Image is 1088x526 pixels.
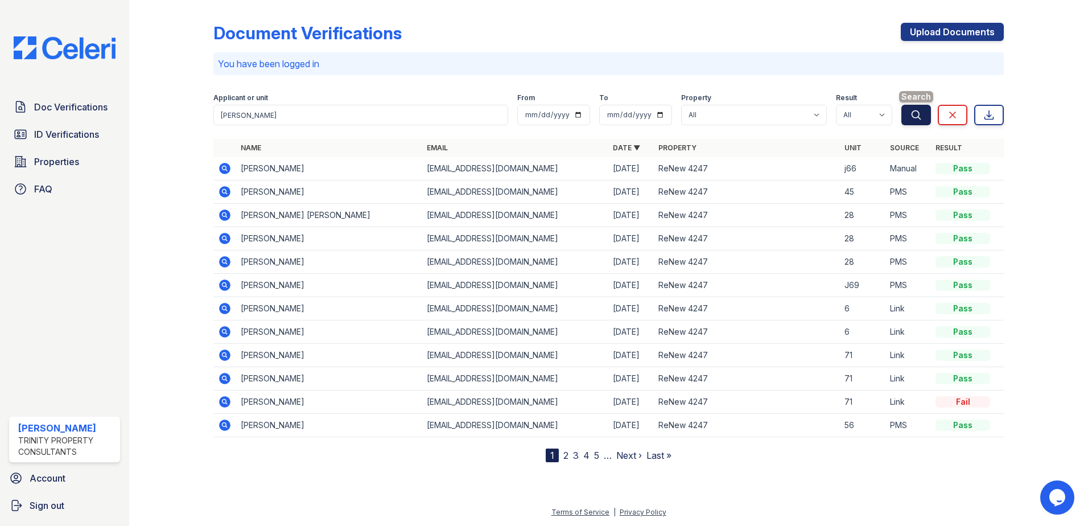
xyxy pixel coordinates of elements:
[18,421,116,435] div: [PERSON_NAME]
[840,414,885,437] td: 56
[5,36,125,59] img: CE_Logo_Blue-a8612792a0a2168367f1c8372b55b34899dd931a85d93a1a3d3e32e68fde9ad4.png
[935,186,990,198] div: Pass
[236,391,422,414] td: [PERSON_NAME]
[654,391,840,414] td: ReNew 4247
[840,157,885,180] td: j66
[608,297,654,320] td: [DATE]
[608,320,654,344] td: [DATE]
[935,280,990,291] div: Pass
[594,450,599,461] a: 5
[422,227,608,250] td: [EMAIL_ADDRESS][DOMAIN_NAME]
[890,143,919,152] a: Source
[422,391,608,414] td: [EMAIL_ADDRESS][DOMAIN_NAME]
[236,367,422,391] td: [PERSON_NAME]
[840,274,885,297] td: J69
[935,163,990,174] div: Pass
[935,209,990,221] div: Pass
[608,391,654,414] td: [DATE]
[885,391,931,414] td: Link
[604,449,612,462] span: …
[935,303,990,314] div: Pass
[646,450,671,461] a: Last »
[9,123,120,146] a: ID Verifications
[34,100,108,114] span: Doc Verifications
[573,450,579,461] a: 3
[9,178,120,200] a: FAQ
[935,350,990,361] div: Pass
[422,344,608,367] td: [EMAIL_ADDRESS][DOMAIN_NAME]
[935,373,990,384] div: Pass
[236,180,422,204] td: [PERSON_NAME]
[840,367,885,391] td: 71
[34,128,99,141] span: ID Verifications
[551,508,609,516] a: Terms of Service
[236,274,422,297] td: [PERSON_NAME]
[517,93,535,102] label: From
[654,157,840,180] td: ReNew 4247
[608,157,654,180] td: [DATE]
[583,450,590,461] a: 4
[681,93,711,102] label: Property
[422,414,608,437] td: [EMAIL_ADDRESS][DOMAIN_NAME]
[422,157,608,180] td: [EMAIL_ADDRESS][DOMAIN_NAME]
[654,344,840,367] td: ReNew 4247
[885,367,931,391] td: Link
[608,227,654,250] td: [DATE]
[34,182,52,196] span: FAQ
[935,233,990,244] div: Pass
[236,320,422,344] td: [PERSON_NAME]
[422,180,608,204] td: [EMAIL_ADDRESS][DOMAIN_NAME]
[840,204,885,227] td: 28
[935,396,990,408] div: Fail
[218,57,999,71] p: You have been logged in
[935,143,962,152] a: Result
[608,250,654,274] td: [DATE]
[885,274,931,297] td: PMS
[654,320,840,344] td: ReNew 4247
[620,508,666,516] a: Privacy Policy
[236,227,422,250] td: [PERSON_NAME]
[563,450,568,461] a: 2
[885,297,931,320] td: Link
[840,297,885,320] td: 6
[422,367,608,391] td: [EMAIL_ADDRESS][DOMAIN_NAME]
[840,227,885,250] td: 28
[608,344,654,367] td: [DATE]
[899,91,933,102] span: Search
[422,274,608,297] td: [EMAIL_ADDRESS][DOMAIN_NAME]
[658,143,697,152] a: Property
[9,96,120,118] a: Doc Verifications
[30,471,65,485] span: Account
[616,450,642,461] a: Next ›
[654,367,840,391] td: ReNew 4247
[654,414,840,437] td: ReNew 4247
[935,256,990,268] div: Pass
[836,93,857,102] label: Result
[840,180,885,204] td: 45
[885,180,931,204] td: PMS
[5,494,125,517] a: Sign out
[608,367,654,391] td: [DATE]
[885,227,931,250] td: PMS
[885,204,931,227] td: PMS
[654,204,840,227] td: ReNew 4247
[654,227,840,250] td: ReNew 4247
[885,157,931,180] td: Manual
[236,204,422,227] td: [PERSON_NAME] [PERSON_NAME]
[613,143,640,152] a: Date ▼
[422,250,608,274] td: [EMAIL_ADDRESS][DOMAIN_NAME]
[427,143,448,152] a: Email
[840,391,885,414] td: 71
[840,344,885,367] td: 71
[840,250,885,274] td: 28
[608,274,654,297] td: [DATE]
[236,250,422,274] td: [PERSON_NAME]
[935,326,990,338] div: Pass
[840,320,885,344] td: 6
[236,414,422,437] td: [PERSON_NAME]
[654,250,840,274] td: ReNew 4247
[654,274,840,297] td: ReNew 4247
[844,143,862,152] a: Unit
[5,467,125,490] a: Account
